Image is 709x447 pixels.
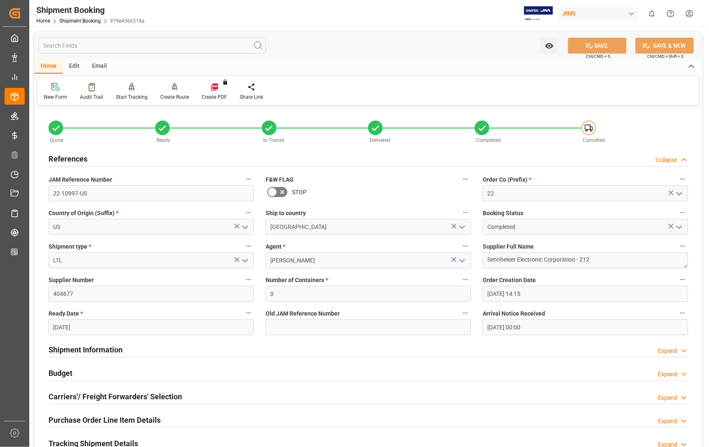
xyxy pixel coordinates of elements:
span: Ctrl/CMD + S [586,53,610,59]
div: Email [86,59,113,74]
button: F&W FLAG [460,174,471,185]
a: Home [36,18,50,24]
button: Arrival Notice Received [677,308,688,319]
span: Order Co (Prefix) [483,175,531,184]
span: Supplier Full Name [483,242,534,251]
button: show 0 new notifications [642,4,661,23]
button: JIMS [559,5,642,21]
input: DD-MM-YYYY [49,319,254,335]
button: Booking Status [677,207,688,218]
span: Ready Date [49,309,83,318]
span: STOP [292,188,307,197]
span: JAM Reference Number [49,175,112,184]
button: JAM Reference Number [243,174,254,185]
div: Start Tracking [116,93,148,101]
span: Order Creation Date [483,276,536,285]
span: Ctrl/CMD + Shift + S [647,53,684,59]
span: Delivered [370,137,390,143]
span: Completed [476,137,501,143]
button: Order Creation Date [677,274,688,285]
button: Supplier Full Name [677,241,688,252]
input: DD-MM-YYYY HH:MM [483,286,688,302]
span: Agent [266,242,285,251]
span: Ready [156,137,170,143]
div: Expand [658,370,678,379]
h2: Budget [49,367,72,379]
div: Share Link [240,93,263,101]
div: JIMS [559,8,639,20]
span: Shipment type [49,242,91,251]
img: Exertis%20JAM%20-%20Email%20Logo.jpg_1722504956.jpg [524,6,553,21]
textarea: Sennheiser Electronic Corporation - 212 [483,252,688,268]
div: Expand [658,393,678,402]
span: Quote [50,137,64,143]
div: Collapse [655,156,678,164]
span: Old JAM Reference Number [266,309,340,318]
div: Home [34,59,63,74]
button: open menu [455,221,468,234]
button: Order Co (Prefix) * [677,174,688,185]
input: Search Fields [38,38,266,54]
h2: Carriers'/ Freight Forwarders' Selection [49,391,182,402]
span: F&W FLAG [266,175,294,184]
button: open menu [672,187,685,200]
input: Type to search/select [49,219,254,235]
div: Expand [658,347,678,355]
span: Cancelled [583,137,605,143]
button: SAVE [568,38,627,54]
div: Audit Trail [80,93,103,101]
a: Shipment Booking [59,18,101,24]
button: SAVE & NEW [635,38,694,54]
button: Shipment type * [243,241,254,252]
h2: Purchase Order Line Item Details [49,414,161,426]
button: Ready Date * [243,308,254,319]
span: Supplier Number [49,276,94,285]
button: Supplier Number [243,274,254,285]
button: Number of Containers * [460,274,471,285]
button: open menu [455,254,468,267]
button: Help Center [661,4,680,23]
span: Country of Origin (Suffix) [49,209,118,218]
div: Edit [63,59,86,74]
button: Country of Origin (Suffix) * [243,207,254,218]
div: New Form [44,93,67,101]
button: Ship to country [460,207,471,218]
span: Arrival Notice Received [483,309,545,318]
input: DD-MM-YYYY HH:MM [483,319,688,335]
span: In-Transit [263,137,284,143]
div: Create Route [160,93,189,101]
span: Number of Containers [266,276,328,285]
button: Agent * [460,241,471,252]
button: Old JAM Reference Number [460,308,471,319]
button: open menu [672,221,685,234]
div: Expand [658,417,678,426]
button: open menu [238,221,251,234]
span: Booking Status [483,209,523,218]
div: Shipment Booking [36,4,145,16]
span: Ship to country [266,209,306,218]
button: open menu [541,38,558,54]
button: open menu [238,254,251,267]
h2: Shipment Information [49,344,123,355]
h2: References [49,153,87,164]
